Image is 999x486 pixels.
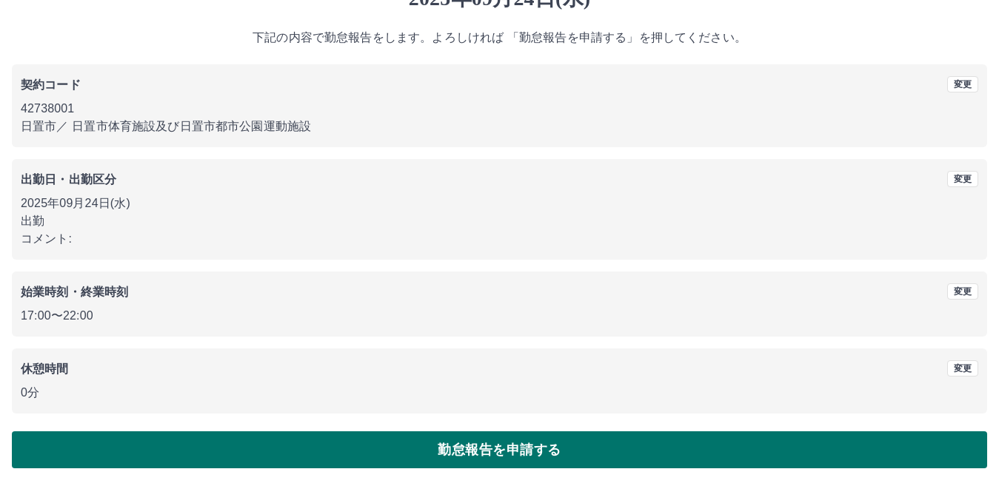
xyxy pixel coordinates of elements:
[21,286,128,298] b: 始業時刻・終業時刻
[21,195,978,212] p: 2025年09月24日(水)
[947,360,978,377] button: 変更
[21,362,69,375] b: 休憩時間
[21,307,978,325] p: 17:00 〜 22:00
[947,283,978,300] button: 変更
[21,118,978,135] p: 日置市 ／ 日置市体育施設及び日置市都市公園運動施設
[12,431,987,468] button: 勤怠報告を申請する
[21,230,978,248] p: コメント:
[21,384,978,402] p: 0分
[947,76,978,92] button: 変更
[21,78,81,91] b: 契約コード
[947,171,978,187] button: 変更
[21,212,978,230] p: 出勤
[21,100,978,118] p: 42738001
[21,173,116,186] b: 出勤日・出勤区分
[12,29,987,47] p: 下記の内容で勤怠報告をします。よろしければ 「勤怠報告を申請する」を押してください。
